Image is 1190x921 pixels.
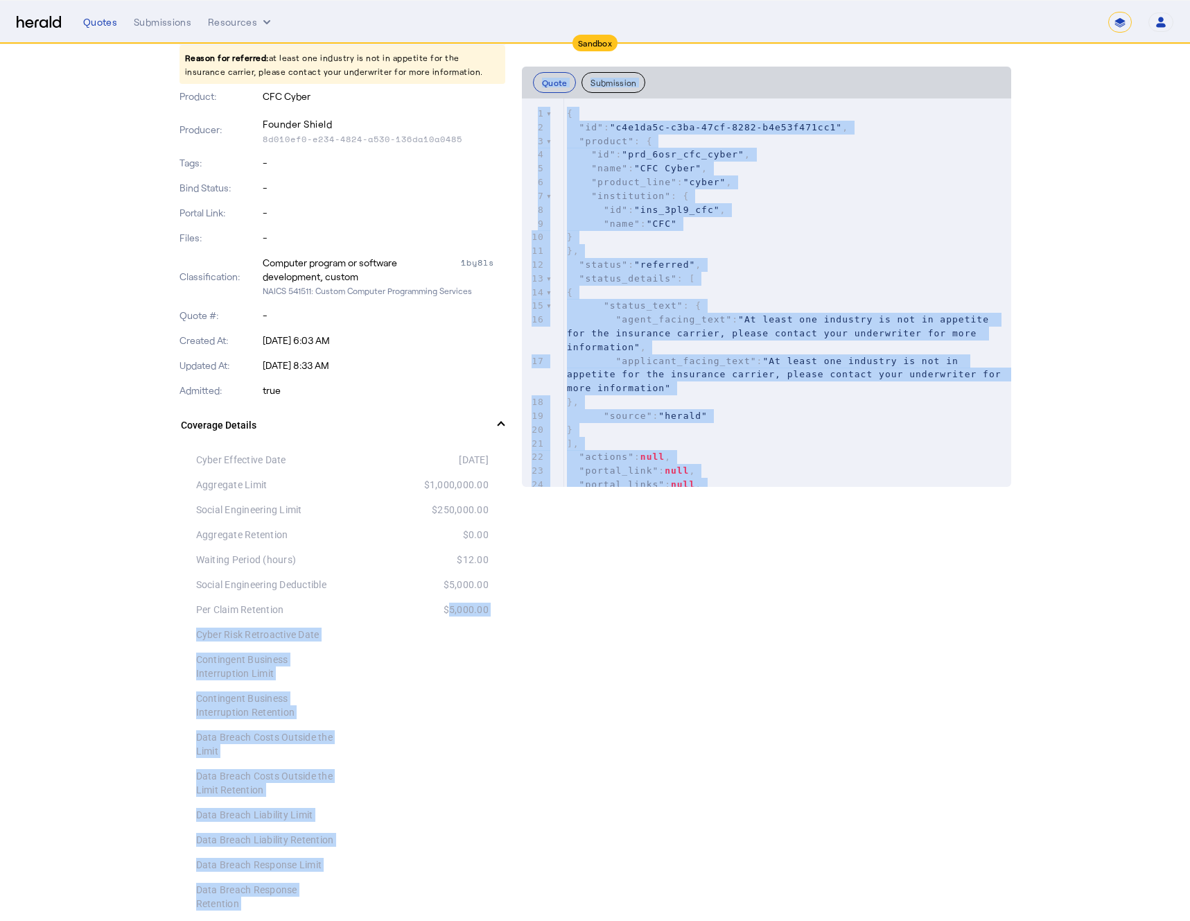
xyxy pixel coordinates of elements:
[196,858,342,872] div: Data Breach Response Limit
[522,437,546,451] div: 21
[567,356,1008,394] span: "At least one industry is not in appetite for the insurance carrier, please contact your underwri...
[567,424,573,435] span: }
[567,479,701,490] span: : ,
[522,121,546,135] div: 2
[616,356,757,366] span: "applicant_facing_text"
[522,217,546,231] div: 9
[567,314,995,352] span: : ,
[567,451,671,462] span: : ,
[591,191,671,201] span: "institution"
[665,465,689,476] span: null
[522,244,546,258] div: 11
[263,206,505,220] p: -
[658,411,708,421] span: "herald"
[579,479,665,490] span: "portal_links"
[567,287,573,298] span: {
[263,114,505,134] p: Founder Shield
[522,148,546,162] div: 4
[522,230,546,244] div: 10
[522,135,546,148] div: 3
[263,334,505,347] p: [DATE] 6:03 AM
[263,134,505,145] p: 8d010ef0-e234-4824-a530-136da10a0485
[196,833,342,847] div: Data Breach Liability Retention
[196,730,342,758] div: Data Breach Costs Outside the Limit
[196,478,342,492] div: Aggregate Limit
[180,309,261,322] p: Quote #:
[196,503,342,517] div: Social Engineering Limit
[591,177,677,187] span: "product_line"
[567,314,995,352] span: "At least one industry is not in appetite for the insurance carrier, please contact your underwri...
[522,478,546,492] div: 24
[522,286,546,300] div: 14
[196,578,342,592] div: Social Engineering Deductible
[522,464,546,478] div: 23
[567,218,677,229] span: :
[180,384,261,397] p: Admitted:
[567,205,726,215] span: : ,
[180,334,261,347] p: Created At:
[196,691,342,719] div: Contingent Business Interruption Retention
[263,384,505,397] p: true
[522,409,546,423] div: 19
[567,108,573,119] span: {
[522,299,546,313] div: 15
[263,284,505,298] p: NAICS 541511: Custom Computer Programming Services
[567,397,579,407] span: },
[134,15,191,29] div: Submissions
[180,123,261,137] p: Producer:
[181,418,487,433] mat-panel-title: Coverage Details
[522,203,546,217] div: 8
[640,451,665,462] span: null
[196,628,342,642] div: Cyber Risk Retroactive Date
[196,653,342,680] div: Contingent Business Interruption Limit
[196,603,342,617] div: Per Claim Retention
[671,479,695,490] span: null
[208,15,274,29] button: Resources dropdown menu
[185,53,269,62] span: Reason for referred:
[342,553,489,567] div: $12.00
[180,270,261,284] p: Classification:
[567,300,701,311] span: : {
[180,231,261,245] p: Files:
[263,309,505,322] p: -
[567,465,695,476] span: : ,
[683,177,726,187] span: "cyber"
[180,89,261,103] p: Product:
[616,314,733,325] span: "agent_facing_text"
[263,89,505,103] p: CFC Cyber
[342,478,489,492] div: $1,000,000.00
[342,503,489,517] div: $250,000.00
[567,191,690,201] span: : {
[180,156,261,170] p: Tags:
[263,231,505,245] p: -
[196,528,342,542] div: Aggregate Retention
[180,181,261,195] p: Bind Status:
[342,578,489,592] div: $5,000.00
[342,603,489,617] div: $5,000.00
[461,256,505,284] div: 1by8ls
[196,883,342,911] div: Data Breach Response Retention
[522,189,546,203] div: 7
[533,72,577,93] button: Quote
[263,256,458,284] div: Computer program or software development, custom
[622,149,744,160] span: "prd_6osr_cfc_cyber"
[579,273,677,284] span: "status_details"
[263,156,505,170] p: -
[83,15,117,29] div: Quotes
[579,451,634,462] span: "actions"
[634,205,720,215] span: "ins_3pl9_cfc"
[180,45,505,84] p: at least one industry is not in appetite for the insurance carrier, please contact your underwrit...
[180,206,261,220] p: Portal Link:
[196,553,342,567] div: Waiting Period (hours)
[196,453,342,467] div: Cyber Effective Date
[567,232,573,242] span: }
[581,72,645,93] button: Submission
[579,259,629,270] span: "status"
[567,149,751,160] span: : ,
[342,528,489,542] div: $0.00
[567,356,1008,394] span: :
[567,438,579,449] span: ],
[522,423,546,437] div: 20
[196,808,342,822] div: Data Breach Liability Limit
[567,246,579,256] span: },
